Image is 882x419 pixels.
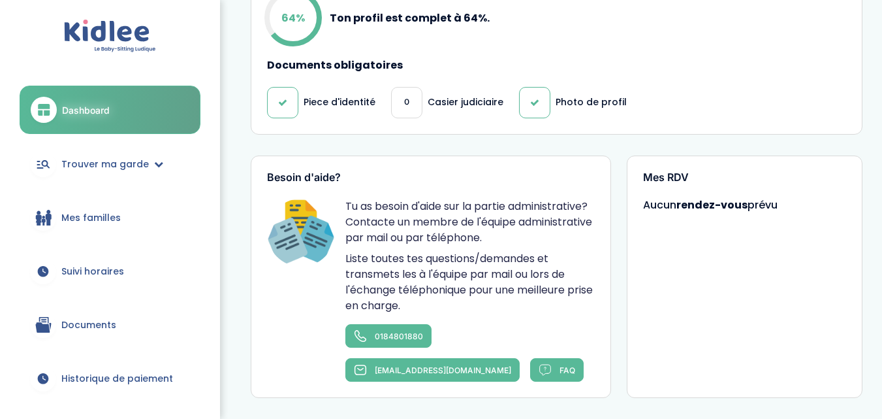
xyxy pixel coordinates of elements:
[530,358,584,382] a: FAQ
[267,199,335,267] img: Happiness Officer
[643,197,778,212] span: Aucun prévu
[61,372,173,386] span: Historique de paiement
[267,172,595,184] h3: Besoin d'aide?
[643,172,846,184] h3: Mes RDV
[676,197,748,212] strong: rendez-vous
[404,95,409,109] span: 0
[61,211,121,225] span: Mes familles
[345,251,595,314] p: Liste toutes tes questions/demandes et transmets les à l'équipe par mail ou lors de l'échange tél...
[345,199,595,246] p: Tu as besoin d'aide sur la partie administrative? Contacte un membre de l'équipe administrative p...
[20,141,200,188] a: Trouver ma garde
[330,10,490,26] p: Ton profil est complet à 64%.
[20,194,200,241] a: Mes familles
[304,95,375,109] p: Piece d'identité
[281,10,305,26] p: 64%
[61,265,124,278] span: Suivi horaires
[267,59,847,71] h4: Documents obligatoires
[20,86,200,134] a: Dashboard
[20,301,200,348] a: Documents
[375,331,423,341] span: 0184801880
[556,95,627,109] p: Photo de profil
[428,95,503,109] p: Casier judiciaire
[64,20,156,53] img: logo.svg
[345,358,520,382] a: [EMAIL_ADDRESS][DOMAIN_NAME]
[62,103,110,117] span: Dashboard
[375,365,511,375] span: [EMAIL_ADDRESS][DOMAIN_NAME]
[20,248,200,295] a: Suivi horaires
[345,324,432,348] a: 0184801880
[61,318,116,332] span: Documents
[20,355,200,402] a: Historique de paiement
[559,365,575,375] span: FAQ
[61,158,149,171] span: Trouver ma garde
